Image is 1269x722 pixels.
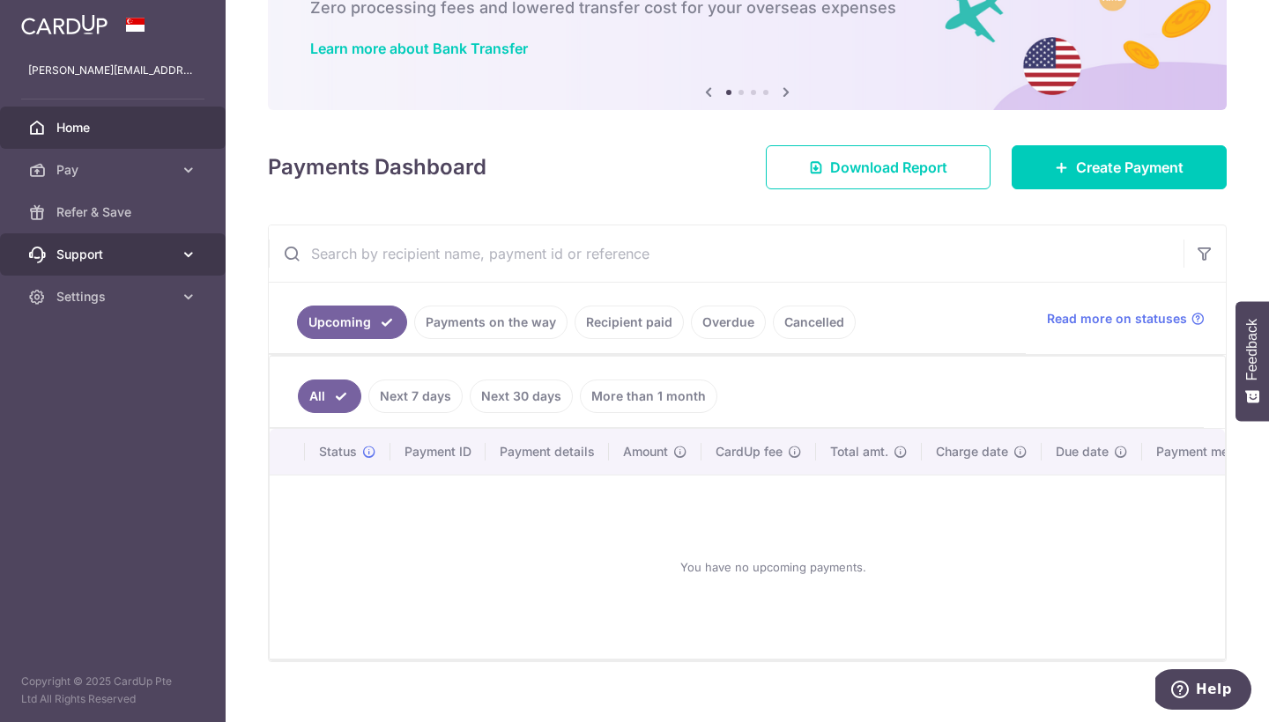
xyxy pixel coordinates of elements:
span: Status [319,443,357,460]
img: CardUp [21,14,108,35]
a: Upcoming [297,306,407,339]
a: Next 7 days [368,379,463,413]
iframe: Opens a widget where you can find more information [1155,669,1251,713]
a: Next 30 days [470,379,573,413]
span: Due date [1056,443,1109,460]
span: Pay [56,161,173,179]
span: Total amt. [830,443,888,460]
a: Overdue [691,306,766,339]
a: Create Payment [1012,145,1227,189]
span: Download Report [830,157,947,178]
span: Amount [623,443,668,460]
a: All [298,379,361,413]
p: [PERSON_NAME][EMAIL_ADDRESS][DOMAIN_NAME] [28,62,197,79]
span: Feedback [1244,319,1260,380]
a: Recipient paid [575,306,684,339]
th: Payment ID [390,429,486,475]
span: Read more on statuses [1047,310,1187,328]
span: Refer & Save [56,203,173,221]
span: Support [56,246,173,263]
a: Learn more about Bank Transfer [310,40,528,57]
th: Payment details [486,429,609,475]
span: Home [56,119,173,136]
span: Charge date [936,443,1008,460]
span: Settings [56,288,173,306]
input: Search by recipient name, payment id or reference [269,225,1184,282]
span: CardUp fee [716,443,783,460]
a: More than 1 month [580,379,717,413]
a: Read more on statuses [1047,310,1205,328]
a: Download Report [766,145,991,189]
a: Payments on the way [414,306,568,339]
div: You have no upcoming payments. [291,490,1255,645]
a: Cancelled [773,306,856,339]
span: Create Payment [1076,157,1184,178]
h4: Payments Dashboard [268,151,486,183]
button: Feedback - Show survey [1236,301,1269,421]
